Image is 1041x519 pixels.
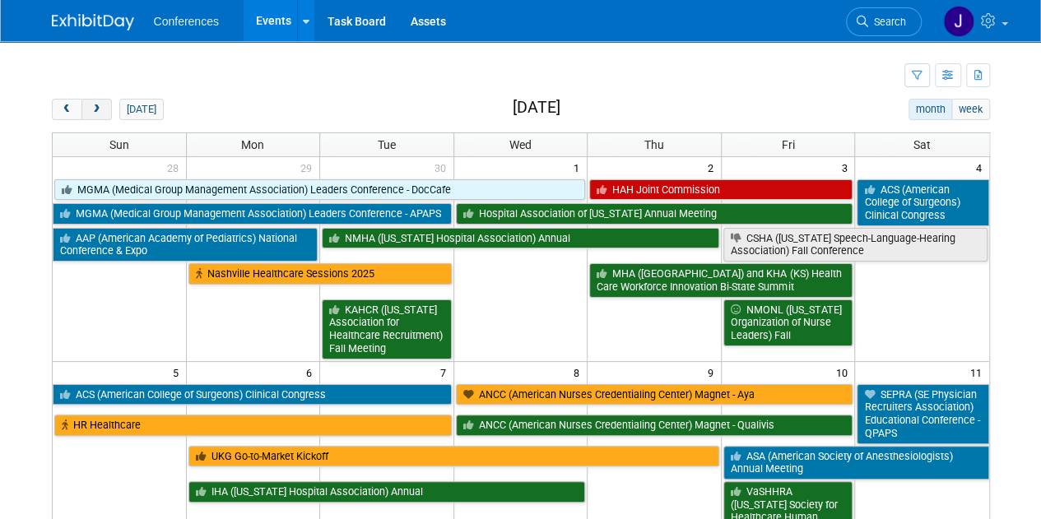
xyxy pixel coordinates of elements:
h2: [DATE] [512,99,560,117]
a: CSHA ([US_STATE] Speech-Language-Hearing Association) Fall Conference [723,228,988,262]
span: 30 [433,157,453,178]
button: week [951,99,989,120]
a: ASA (American Society of Anesthesiologists) Annual Meeting [723,446,989,480]
a: MGMA (Medical Group Management Association) Leaders Conference - APAPS [53,203,452,225]
a: IHA ([US_STATE] Hospital Association) Annual [188,481,586,503]
button: next [81,99,112,120]
span: Sun [109,138,129,151]
span: Thu [644,138,664,151]
a: HR Healthcare [54,415,452,436]
span: 28 [165,157,186,178]
a: Search [846,7,922,36]
button: month [909,99,952,120]
a: ACS (American College of Surgeons) Clinical Congress [857,179,988,226]
a: NMHA ([US_STATE] Hospital Association) Annual [322,228,719,249]
button: [DATE] [119,99,163,120]
span: Sat [913,138,931,151]
img: ExhibitDay [52,14,134,30]
img: Jenny Clavero [943,6,974,37]
span: 6 [304,362,319,382]
a: AAP (American Academy of Pediatrics) National Conference & Expo [53,228,318,262]
span: Search [868,16,906,28]
span: 11 [969,362,989,382]
span: 29 [299,157,319,178]
a: UKG Go-to-Market Kickoff [188,446,719,467]
span: 1 [572,157,587,178]
span: 5 [171,362,186,382]
span: 4 [974,157,989,178]
a: Hospital Association of [US_STATE] Annual Meeting [456,203,853,225]
a: MHA ([GEOGRAPHIC_DATA]) and KHA (KS) Health Care Workforce Innovation Bi-State Summit [589,263,853,297]
span: Wed [509,138,532,151]
span: Fri [782,138,795,151]
a: Nashville Healthcare Sessions 2025 [188,263,452,285]
span: 7 [439,362,453,382]
a: MGMA (Medical Group Management Association) Leaders Conference - DocCafe [54,179,586,201]
a: KAHCR ([US_STATE] Association for Healthcare Recruitment) Fall Meeting [322,299,452,359]
span: 8 [572,362,587,382]
a: NMONL ([US_STATE] Organization of Nurse Leaders) Fall [723,299,853,346]
a: ACS (American College of Surgeons) Clinical Congress [53,384,452,405]
span: Mon [241,138,264,151]
span: 2 [706,157,721,178]
span: Conferences [154,15,219,28]
a: ANCC (American Nurses Credentialing Center) Magnet - Aya [456,384,853,405]
span: 3 [839,157,854,178]
a: ANCC (American Nurses Credentialing Center) Magnet - Qualivis [456,415,853,436]
span: 10 [834,362,854,382]
span: Tue [378,138,396,151]
a: SEPRA (SE Physician Recruiters Association) Educational Conference - QPAPS [857,384,988,444]
button: prev [52,99,82,120]
span: 9 [706,362,721,382]
a: HAH Joint Commission [589,179,853,201]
